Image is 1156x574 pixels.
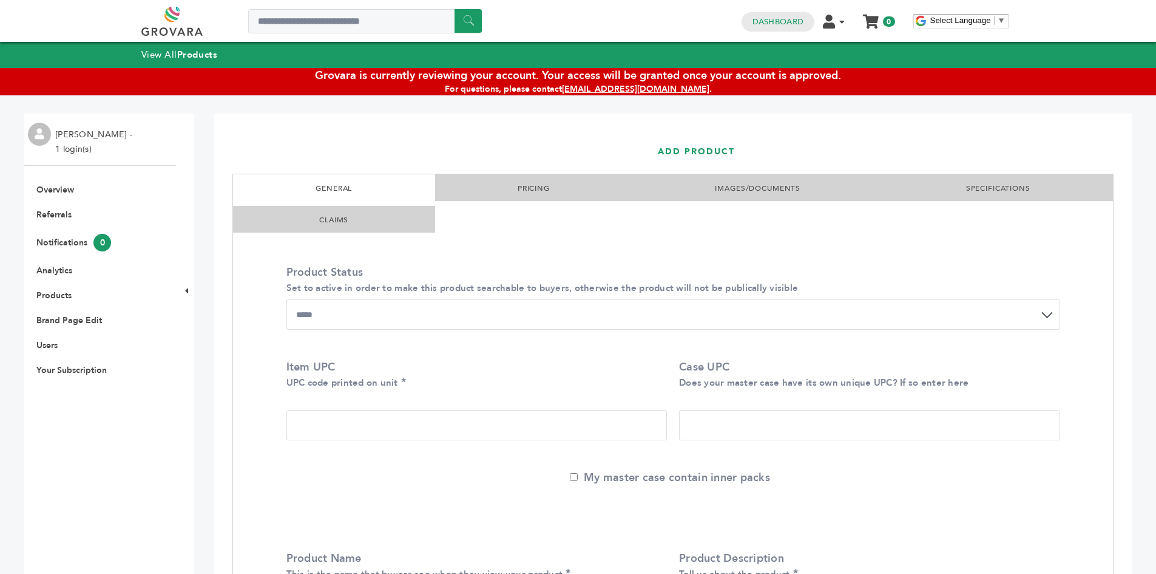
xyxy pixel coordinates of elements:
[998,16,1006,25] span: ▼
[28,123,51,146] img: profile.png
[36,290,72,301] a: Products
[316,183,352,193] a: GENERAL
[883,16,894,27] span: 0
[55,128,135,157] li: [PERSON_NAME] - 1 login(s)
[930,16,1006,25] a: Select Language​
[930,16,991,25] span: Select Language
[715,183,800,193] a: IMAGES/DOCUMENTS
[679,377,968,389] small: Does your master case have its own unique UPC? If so enter here
[864,11,877,24] a: My Cart
[286,377,398,389] small: UPC code printed on unit
[570,470,770,485] label: My master case contain inner packs
[319,215,348,225] a: CLAIMS
[286,360,661,390] label: Item UPC
[141,49,218,61] a: View AllProducts
[570,473,578,481] input: My master case contain inner packs
[36,184,74,196] a: Overview
[36,340,58,351] a: Users
[36,237,111,248] a: Notifications0
[658,129,1098,174] h1: ADD PRODUCT
[248,9,482,33] input: Search a product or brand...
[36,265,72,276] a: Analytics
[36,364,107,376] a: Your Subscription
[518,183,550,193] a: PRICING
[679,360,1054,390] label: Case UPC
[36,209,72,220] a: Referrals
[966,183,1030,193] a: SPECIFICATIONS
[286,282,799,294] small: Set to active in order to make this product searchable to buyers, otherwise the product will not ...
[36,315,102,326] a: Brand Page Edit
[286,265,1054,295] label: Product Status
[562,83,709,95] a: [EMAIL_ADDRESS][DOMAIN_NAME]
[93,234,111,251] span: 0
[752,16,803,27] a: Dashboard
[177,49,217,61] strong: Products
[994,16,995,25] span: ​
